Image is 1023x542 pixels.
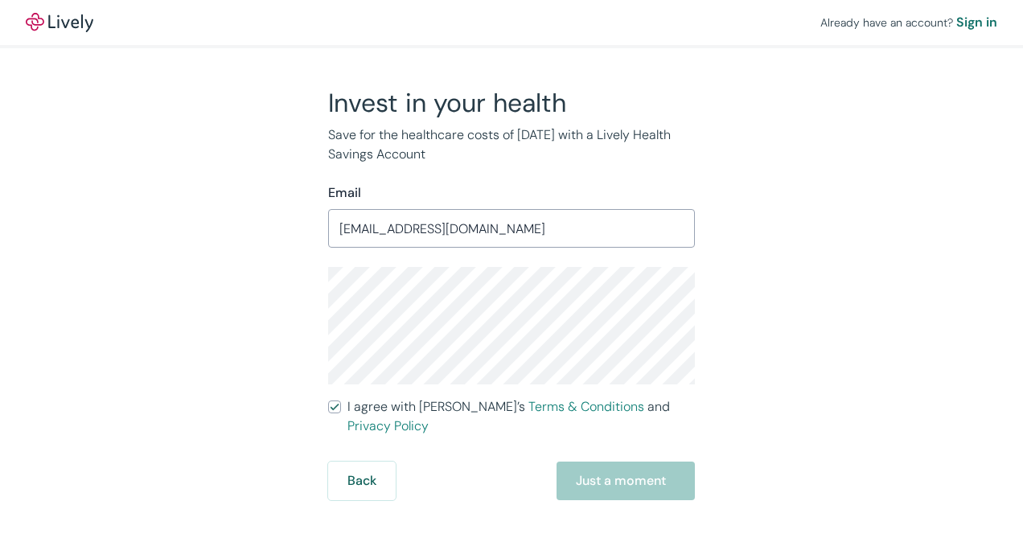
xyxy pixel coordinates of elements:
h2: Invest in your health [328,87,695,119]
button: Back [328,462,396,500]
img: Lively [26,13,93,32]
span: I agree with [PERSON_NAME]’s and [347,397,695,436]
p: Save for the healthcare costs of [DATE] with a Lively Health Savings Account [328,125,695,164]
div: Already have an account? [820,13,997,32]
a: Terms & Conditions [528,398,644,415]
label: Email [328,183,361,203]
a: Privacy Policy [347,417,429,434]
a: Sign in [956,13,997,32]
